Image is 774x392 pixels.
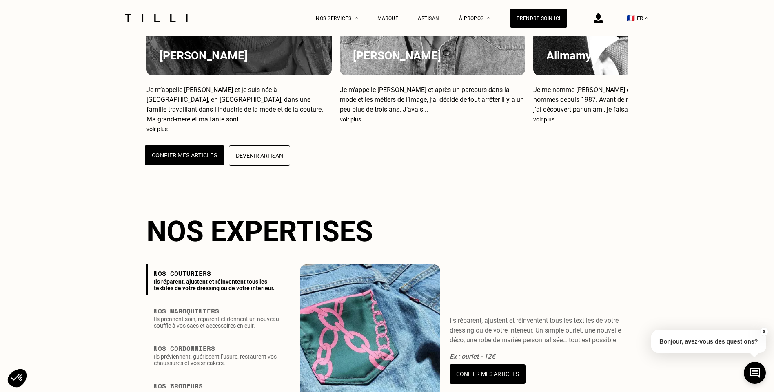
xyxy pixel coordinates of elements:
a: Confier mes articles [450,364,628,384]
img: menu déroulant [645,17,648,19]
img: Logo du service de couturière Tilli [122,14,191,22]
h3: Alimamy [546,49,705,62]
button: X [760,327,768,336]
img: icône connexion [594,13,603,23]
p: Ils prennent soin, réparent et donnent un nouveau souffle à vos sacs et accessoires en cuir. [154,316,285,329]
img: Menu déroulant [355,17,358,19]
p: Ils réparent, ajustent et réinventent tous les textiles de votre dressing ou de votre intérieur. [154,278,285,291]
button: Confier mes articles [145,145,224,165]
p: voir plus [533,116,719,123]
h3: Nos Cordonniers [154,344,285,353]
p: voir plus [146,126,332,132]
h3: Nos Brodeurs [154,381,285,391]
a: Prendre soin ici [510,9,567,28]
p: Je me nomme [PERSON_NAME] et je suis tailleur costumes pour hommes depuis 1987. Avant de rejoindr... [533,85,719,115]
span: 🇫🇷 [627,14,635,22]
img: Menu déroulant à propos [487,17,490,19]
p: Ex : ourlet - 12€ [450,352,628,360]
p: Ils réparent, ajustent et réinventent tous les textiles de votre dressing ou de votre intérieur. ... [450,316,628,345]
h2: Nos expertises [146,215,628,248]
h3: Nos Maroquiniers [154,306,285,316]
h3: [PERSON_NAME] [160,49,319,62]
p: voir plus [340,116,525,123]
h3: Nos Couturiers [154,269,285,278]
a: Marque [377,15,398,21]
p: Je m’appelle [PERSON_NAME] et je suis née à [GEOGRAPHIC_DATA], en [GEOGRAPHIC_DATA], dans une fam... [146,85,332,124]
button: Confier mes articles [450,364,526,384]
a: Artisan [418,15,439,21]
h3: [PERSON_NAME] [353,49,512,62]
p: Ils préviennent, guérissent l’usure, restaurent vos chaussures et vos sneakers. [154,353,285,366]
button: Devenir artisan [229,145,290,166]
a: Confier mes articles [146,145,222,166]
p: Bonjour, avez-vous des questions? [651,330,766,353]
p: Je m’appelle [PERSON_NAME] et après un parcours dans la mode et les métiers de l’image, j’ai déci... [340,85,525,115]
